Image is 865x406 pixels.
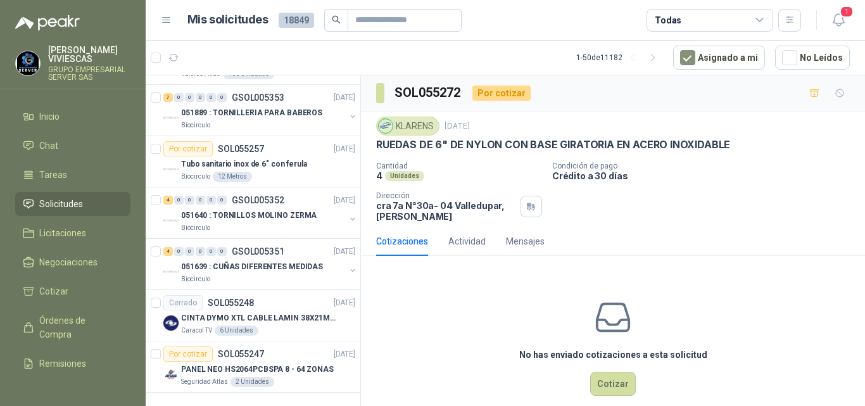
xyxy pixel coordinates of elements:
p: RUEDAS DE 6" DE NYLON CON BASE GIRATORIA EN ACERO INOXIDABLE [376,138,730,151]
p: Biocirculo [181,223,210,233]
div: 0 [196,247,205,256]
p: Tubo sanitario inox de 6" con ferula [181,158,307,170]
button: Cotizar [590,372,636,396]
p: [DATE] [334,92,355,104]
p: [PERSON_NAME] VIVIESCAS [48,46,130,63]
div: 0 [206,247,216,256]
p: cra 7a N°30a- 04 Valledupar , [PERSON_NAME] [376,200,515,222]
p: 051640 : TORNILLOS MOLINO ZERMA [181,210,317,222]
div: Todas [655,13,681,27]
span: Cotizar [39,284,68,298]
button: Asignado a mi [673,46,765,70]
p: 4 [376,170,382,181]
a: 4 0 0 0 0 0 GSOL005352[DATE] Company Logo051640 : TORNILLOS MOLINO ZERMABiocirculo [163,193,358,233]
a: Negociaciones [15,250,130,274]
div: 0 [185,247,194,256]
p: SOL055248 [208,298,254,307]
img: Company Logo [16,51,40,75]
p: Seguridad Atlas [181,377,228,387]
p: GRUPO EMPRESARIAL SERVER SAS [48,66,130,81]
p: PANEL NEO HS2064PCBSPA 8 - 64 ZONAS [181,364,334,376]
p: Biocirculo [181,274,210,284]
p: [DATE] [445,120,470,132]
p: Caracol TV [181,326,212,336]
a: CerradoSOL055248[DATE] Company LogoCINTA DYMO XTL CABLE LAMIN 38X21MMBLANCOCaracol TV6 Unidades [146,290,360,341]
img: Company Logo [163,264,179,279]
img: Company Logo [379,119,393,133]
p: [DATE] [334,194,355,206]
span: Licitaciones [39,226,86,240]
p: Biocirculo [181,120,210,130]
h3: No has enviado cotizaciones a esta solicitud [519,348,707,362]
a: Inicio [15,105,130,129]
img: Company Logo [163,110,179,125]
div: 0 [217,247,227,256]
p: SOL055257 [218,144,264,153]
p: SOL055247 [218,350,264,358]
p: [DATE] [334,297,355,309]
span: Remisiones [39,357,86,371]
img: Company Logo [163,162,179,177]
div: 0 [206,196,216,205]
div: 6 Unidades [215,326,258,336]
p: Cantidad [376,162,542,170]
p: GSOL005353 [232,93,284,102]
span: Órdenes de Compra [39,314,118,341]
span: Negociaciones [39,255,98,269]
p: [DATE] [334,348,355,360]
p: GSOL005352 [232,196,284,205]
div: Unidades [385,171,424,181]
div: 1 - 50 de 11182 [576,48,663,68]
a: Remisiones [15,352,130,376]
div: Por cotizar [163,346,213,362]
a: Cotizar [15,279,130,303]
span: Chat [39,139,58,153]
div: Cerrado [163,295,203,310]
span: 18849 [279,13,314,28]
a: Tareas [15,163,130,187]
div: 0 [174,247,184,256]
div: 0 [217,196,227,205]
button: No Leídos [775,46,850,70]
img: Company Logo [163,315,179,331]
button: 1 [827,9,850,32]
div: 2 Unidades [230,377,274,387]
div: KLARENS [376,117,439,136]
a: Chat [15,134,130,158]
div: Por cotizar [472,86,531,101]
p: Crédito a 30 días [552,170,860,181]
p: 051639 : CUÑAS DIFERENTES MEDIDAS [181,261,323,273]
a: Por cotizarSOL055257[DATE] Company LogoTubo sanitario inox de 6" con ferulaBiocirculo12 Metros [146,136,360,187]
p: CINTA DYMO XTL CABLE LAMIN 38X21MMBLANCO [181,312,339,324]
div: 0 [217,93,227,102]
p: 051889 : TORNILLERIA PARA BABEROS [181,107,322,119]
a: Por cotizarSOL055247[DATE] Company LogoPANEL NEO HS2064PCBSPA 8 - 64 ZONASSeguridad Atlas2 Unidades [146,341,360,393]
div: Mensajes [506,234,545,248]
div: 0 [196,93,205,102]
div: 4 [163,247,173,256]
span: Inicio [39,110,60,124]
div: 0 [185,93,194,102]
div: 0 [185,196,194,205]
div: 4 [163,196,173,205]
a: 4 0 0 0 0 0 GSOL005351[DATE] Company Logo051639 : CUÑAS DIFERENTES MEDIDASBiocirculo [163,244,358,284]
span: search [332,15,341,24]
div: Cotizaciones [376,234,428,248]
img: Company Logo [163,367,179,382]
a: Órdenes de Compra [15,308,130,346]
span: Solicitudes [39,197,83,211]
p: [DATE] [334,143,355,155]
div: 0 [206,93,216,102]
p: [DATE] [334,246,355,258]
a: Solicitudes [15,192,130,216]
div: 0 [174,196,184,205]
a: Licitaciones [15,221,130,245]
h3: SOL055272 [395,83,462,103]
div: 0 [196,196,205,205]
div: 0 [174,93,184,102]
h1: Mis solicitudes [187,11,268,29]
a: 7 0 0 0 0 0 GSOL005353[DATE] Company Logo051889 : TORNILLERIA PARA BABEROSBiocirculo [163,90,358,130]
p: Biocirculo [181,172,210,182]
img: Logo peakr [15,15,80,30]
div: 12 Metros [213,172,252,182]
